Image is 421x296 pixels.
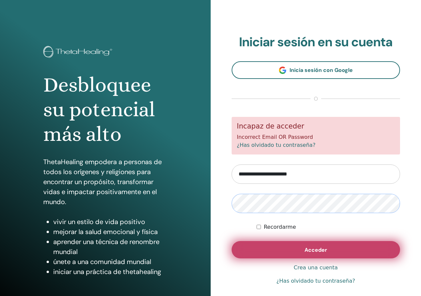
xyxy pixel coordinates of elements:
label: Recordarme [264,223,296,231]
h1: Desbloquee su potencial más alto [43,73,167,147]
span: Inicia sesión con Google [290,67,353,74]
a: ¿Has olvidado tu contraseña? [237,142,316,148]
p: ThetaHealing empodera a personas de todos los orígenes y religiones para encontrar un propósito, ... [43,157,167,207]
a: Crea una cuenta [294,264,338,272]
li: mejorar la salud emocional y física [53,227,167,237]
span: o [311,95,321,103]
button: Acceder [232,241,400,258]
div: Mantenerme autenticado indefinidamente o hasta cerrar la sesión manualmente [257,223,400,231]
span: Acceder [305,246,327,253]
li: aprender una técnica de renombre mundial [53,237,167,257]
h5: Incapaz de acceder [237,122,395,131]
h2: Iniciar sesión en su cuenta [232,35,400,50]
div: Incorrect Email OR Password [232,117,400,154]
li: iniciar una práctica de thetahealing [53,267,167,277]
li: vivir un estilo de vida positivo [53,217,167,227]
li: únete a una comunidad mundial [53,257,167,267]
a: ¿Has olvidado tu contraseña? [277,277,355,285]
a: Inicia sesión con Google [232,61,400,79]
